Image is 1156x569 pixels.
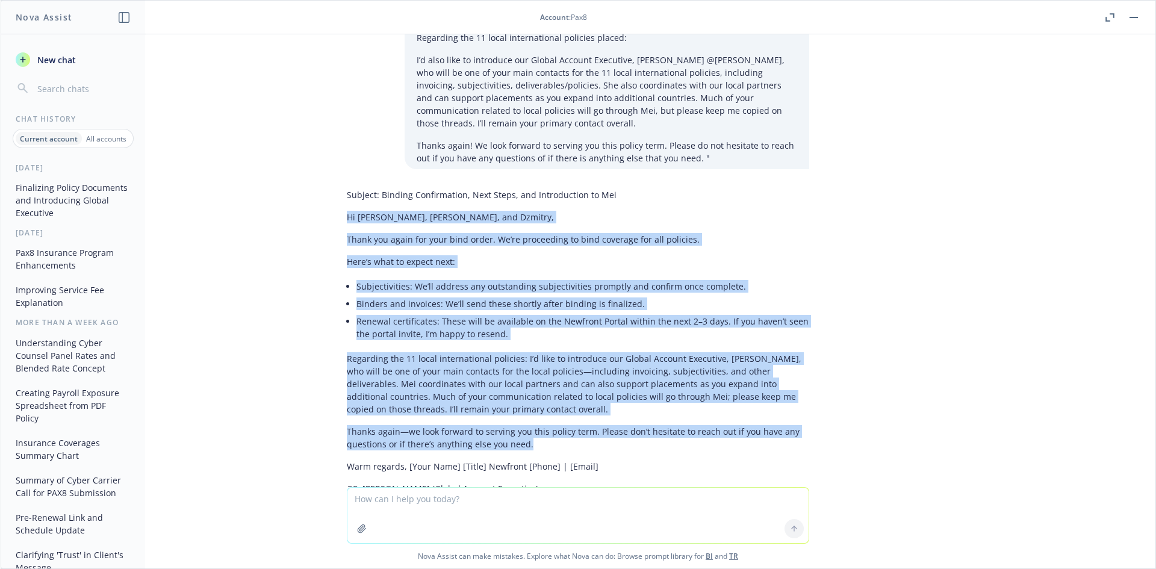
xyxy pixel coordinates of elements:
[356,295,809,312] li: Binders and invoices: We’ll send these shortly after binding is finalized.
[356,312,809,343] li: Renewal certificates: These will be available on the Newfront Portal within the next 2–3 days. If...
[11,433,135,465] button: Insurance Coverages Summary Chart
[417,54,797,129] p: I’d also like to introduce our Global Account Executive, [PERSON_NAME] @[PERSON_NAME], who will b...
[347,482,809,495] p: CC: [PERSON_NAME] (Global Account Executive)
[347,233,809,246] p: Thank you again for your bind order. We’re proceeding to bind coverage for all policies.
[1,114,145,124] div: Chat History
[1,163,145,173] div: [DATE]
[347,255,809,268] p: Here’s what to expect next:
[417,31,797,44] p: Regarding the 11 local international policies placed:
[35,54,76,66] span: New chat
[86,134,126,144] p: All accounts
[16,11,72,23] h1: Nova Assist
[1,317,145,328] div: More than a week ago
[347,425,809,450] p: Thanks again—we look forward to serving you this policy term. Please don’t hesitate to reach out ...
[11,333,135,378] button: Understanding Cyber Counsel Panel Rates and Blended Rate Concept
[540,12,587,22] div: : Pax8
[540,12,569,22] span: Account
[347,188,809,201] p: Subject: Binding Confirmation, Next Steps, and Introduction to Mei
[11,49,135,70] button: New chat
[11,508,135,540] button: Pre-Renewal Link and Schedule Update
[11,470,135,503] button: Summary of Cyber Carrier Call for PAX8 Submission
[347,211,809,223] p: Hi [PERSON_NAME], [PERSON_NAME], and Dzmitry,
[729,551,738,561] a: TR
[11,280,135,312] button: Improving Service Fee Explanation
[347,352,809,415] p: Regarding the 11 local international policies: I’d like to introduce our Global Account Executive...
[356,278,809,295] li: Subjectivities: We’ll address any outstanding subjectivities promptly and confirm once complete.
[11,383,135,428] button: Creating Payroll Exposure Spreadsheet from PDF Policy
[706,551,713,561] a: BI
[35,80,131,97] input: Search chats
[417,139,797,164] p: Thanks again! We look forward to serving you this policy term. Please do not hesitate to reach ou...
[11,243,135,275] button: Pax8 Insurance Program Enhancements
[347,460,809,473] p: Warm regards, [Your Name] [Title] Newfront [Phone] | [Email]
[1,228,145,238] div: [DATE]
[20,134,78,144] p: Current account
[5,544,1151,568] span: Nova Assist can make mistakes. Explore what Nova can do: Browse prompt library for and
[11,178,135,223] button: Finalizing Policy Documents and Introducing Global Executive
